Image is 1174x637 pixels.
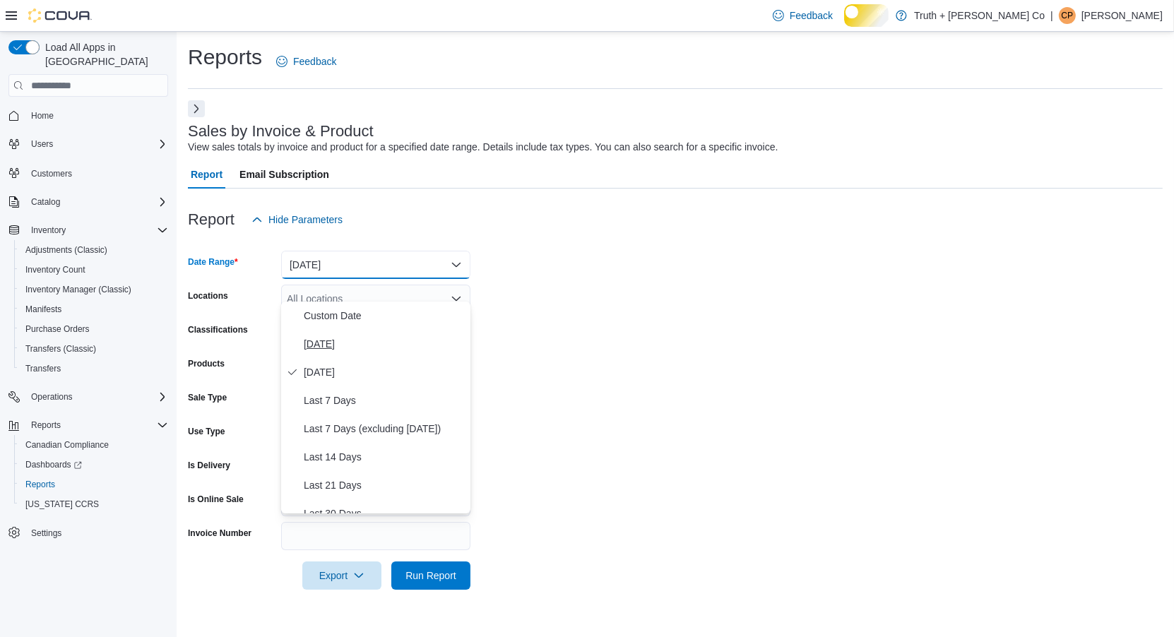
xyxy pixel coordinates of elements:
span: Transfers (Classic) [25,343,96,355]
span: Reports [31,419,61,431]
span: Catalog [31,196,60,208]
div: View sales totals by invoice and product for a specified date range. Details include tax types. Y... [188,140,778,155]
button: Inventory Manager (Classic) [14,280,174,299]
button: Reports [14,475,174,494]
span: Users [31,138,53,150]
label: Sale Type [188,392,227,403]
span: Operations [25,388,168,405]
label: Date Range [188,256,238,268]
button: Inventory Count [14,260,174,280]
span: Catalog [25,194,168,210]
p: Truth + [PERSON_NAME] Co [914,7,1045,24]
a: Dashboards [20,456,88,473]
button: Open list of options [451,293,462,304]
span: Purchase Orders [25,323,90,335]
span: Users [25,136,168,153]
label: Is Online Sale [188,494,244,505]
span: Canadian Compliance [20,436,168,453]
a: Dashboards [14,455,174,475]
span: Transfers [25,363,61,374]
button: Users [25,136,59,153]
span: Email Subscription [239,160,329,189]
span: Adjustments (Classic) [25,244,107,256]
h3: Report [188,211,235,228]
button: [DATE] [281,251,470,279]
span: Inventory [25,222,168,239]
span: Transfers (Classic) [20,340,168,357]
span: Settings [31,528,61,539]
button: Purchase Orders [14,319,174,339]
h1: Reports [188,43,262,71]
button: Export [302,561,381,590]
label: Is Delivery [188,460,230,471]
label: Locations [188,290,228,302]
button: Transfers (Classic) [14,339,174,359]
img: Cova [28,8,92,23]
button: Inventory [25,222,71,239]
span: Last 7 Days (excluding [DATE]) [304,420,465,437]
button: Inventory [3,220,174,240]
span: Washington CCRS [20,496,168,513]
a: Reports [20,476,61,493]
p: | [1050,7,1053,24]
span: Feedback [293,54,336,69]
span: Dashboards [25,459,82,470]
span: Purchase Orders [20,321,168,338]
span: CP [1062,7,1074,24]
span: [DATE] [304,335,465,352]
a: Adjustments (Classic) [20,242,113,258]
span: Home [25,107,168,124]
button: Hide Parameters [246,206,348,234]
label: Use Type [188,426,225,437]
span: Report [191,160,223,189]
button: Users [3,134,174,154]
button: Operations [25,388,78,405]
span: Reports [20,476,168,493]
span: Inventory Manager (Classic) [25,284,131,295]
span: Inventory Count [25,264,85,275]
span: Dark Mode [844,27,845,28]
span: Feedback [790,8,833,23]
button: Reports [25,417,66,434]
button: Catalog [3,192,174,212]
button: Transfers [14,359,174,379]
span: Settings [25,524,168,542]
a: Settings [25,525,67,542]
span: Customers [25,164,168,181]
span: Customers [31,168,72,179]
button: Settings [3,523,174,543]
span: Last 30 Days [304,505,465,522]
span: Manifests [20,301,168,318]
a: Purchase Orders [20,321,95,338]
span: [DATE] [304,364,465,381]
span: Inventory [31,225,66,236]
span: Manifests [25,304,61,315]
span: Custom Date [304,307,465,324]
button: [US_STATE] CCRS [14,494,174,514]
a: Feedback [767,1,838,30]
button: Adjustments (Classic) [14,240,174,260]
span: Last 7 Days [304,392,465,409]
button: Run Report [391,561,470,590]
span: Reports [25,479,55,490]
button: Home [3,105,174,126]
label: Products [188,358,225,369]
span: Canadian Compliance [25,439,109,451]
span: Load All Apps in [GEOGRAPHIC_DATA] [40,40,168,69]
span: Reports [25,417,168,434]
a: Manifests [20,301,67,318]
div: Cindy Pendergast [1059,7,1076,24]
span: Operations [31,391,73,403]
button: Operations [3,387,174,407]
span: Home [31,110,54,121]
label: Invoice Number [188,528,251,539]
a: Customers [25,165,78,182]
span: Export [311,561,373,590]
button: Catalog [25,194,66,210]
span: Hide Parameters [268,213,343,227]
label: Classifications [188,324,248,335]
span: Run Report [405,568,456,583]
a: Inventory Manager (Classic) [20,281,137,298]
button: Manifests [14,299,174,319]
button: Next [188,100,205,117]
